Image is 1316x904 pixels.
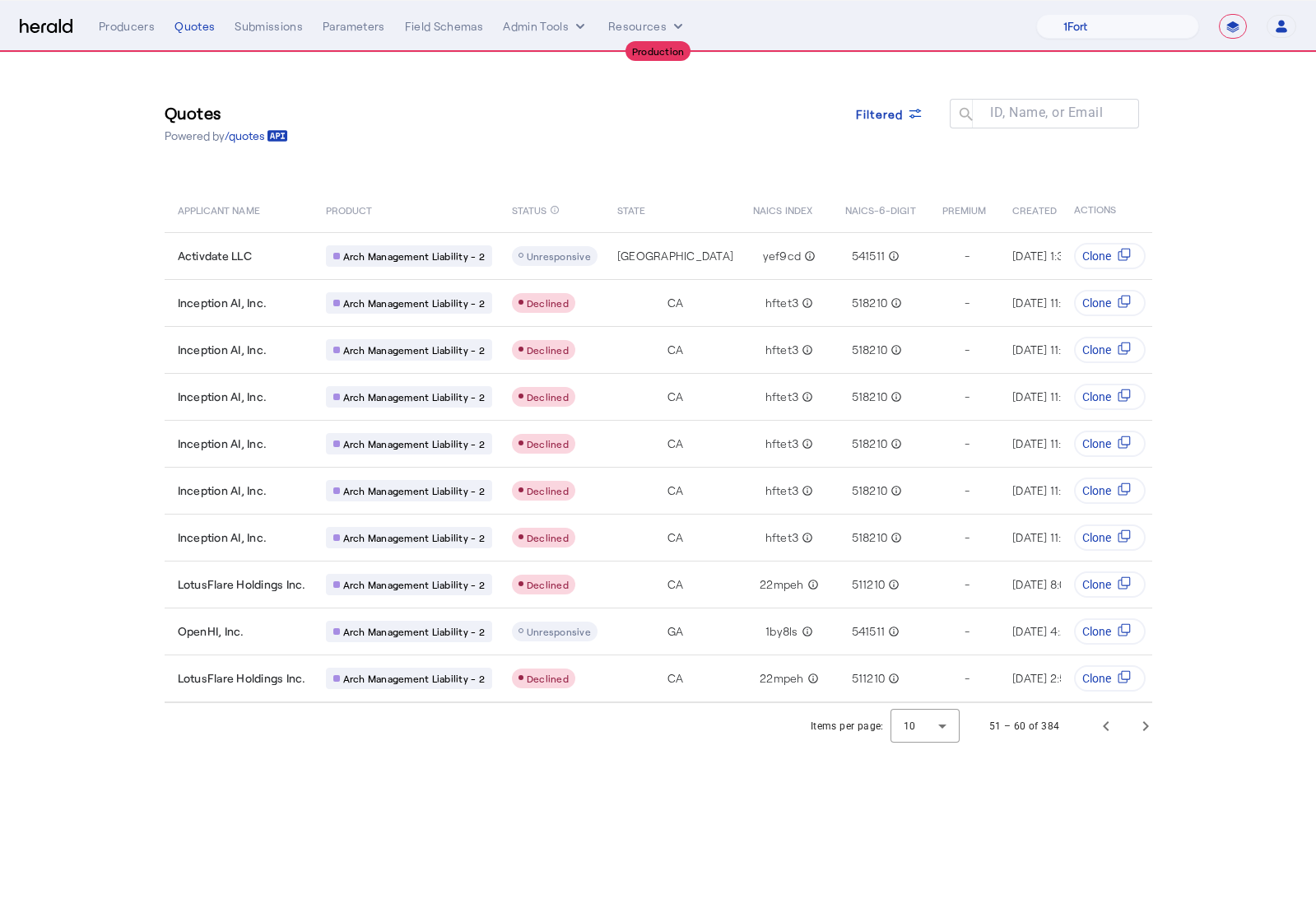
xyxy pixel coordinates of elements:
span: [DATE] 11:13 AM [1012,436,1092,450]
span: Inception AI, Inc. [178,529,267,546]
span: LotusFlare Holdings Inc. [178,576,306,593]
span: [GEOGRAPHIC_DATA] [617,248,733,264]
mat-label: ID, Name, or Email [990,105,1103,120]
div: Parameters [323,18,385,35]
span: Declined [527,344,569,356]
span: Inception AI, Inc. [178,436,267,452]
mat-icon: info_outline [801,248,816,264]
span: Clone [1082,623,1111,640]
mat-icon: info_outline [885,670,900,687]
mat-icon: info_outline [885,576,900,593]
span: Declined [527,391,569,403]
mat-icon: info_outline [887,436,902,452]
span: [DATE] 11:11 AM [1012,483,1090,497]
span: hftet3 [765,436,799,452]
span: hftet3 [765,342,799,358]
mat-icon: info_outline [887,389,902,405]
span: 518210 [852,482,888,499]
span: Arch Management Liability - 2 [343,484,485,497]
span: Declined [527,532,569,543]
span: STATE [617,201,645,217]
span: Arch Management Liability - 2 [343,531,485,544]
span: [DATE] 11:13 AM [1012,389,1092,403]
span: yef9cd [763,248,802,264]
span: - [965,295,970,311]
span: Clone [1082,436,1111,452]
a: /quotes [225,128,288,144]
span: 541511 [852,623,886,640]
button: internal dropdown menu [503,18,588,35]
button: Clone [1074,524,1146,551]
span: CA [667,482,684,499]
span: Arch Management Liability - 2 [343,578,485,591]
mat-icon: info_outline [798,482,813,499]
span: [DATE] 11:29 AM [1012,296,1095,310]
span: NAICS-6-DIGIT [845,201,916,217]
span: Unresponsive [527,626,591,637]
span: 22mpeh [760,576,804,593]
span: CA [667,295,684,311]
mat-icon: info_outline [887,529,902,546]
span: 518210 [852,529,888,546]
span: Arch Management Liability - 2 [343,249,485,263]
span: hftet3 [765,389,799,405]
span: CA [667,389,684,405]
span: Arch Management Liability - 2 [343,390,485,403]
span: Unresponsive [527,250,591,262]
span: - [965,529,970,546]
span: [DATE] 8:09 PM [1012,577,1093,591]
span: - [965,576,970,593]
button: Clone [1074,618,1146,645]
span: 518210 [852,436,888,452]
span: hftet3 [765,529,799,546]
span: [DATE] 11:11 AM [1012,530,1090,544]
button: Previous page [1086,706,1126,746]
p: Powered by [165,128,288,144]
mat-icon: info_outline [798,436,813,452]
span: Arch Management Liability - 2 [343,343,485,356]
span: CA [667,576,684,593]
span: Inception AI, Inc. [178,295,267,311]
span: - [965,436,970,452]
span: Arch Management Liability - 2 [343,437,485,450]
span: - [965,670,970,687]
span: CA [667,436,684,452]
button: Filtered [843,99,937,128]
h3: Quotes [165,101,288,124]
span: GA [667,623,684,640]
button: Clone [1074,665,1146,692]
div: Production [625,41,691,61]
span: NAICS INDEX [753,201,812,217]
span: Clone [1082,482,1111,499]
mat-icon: info_outline [887,342,902,358]
mat-icon: info_outline [550,201,560,219]
span: Inception AI, Inc. [178,482,267,499]
span: Arch Management Liability - 2 [343,672,485,685]
div: Field Schemas [405,18,484,35]
span: Arch Management Liability - 2 [343,625,485,638]
span: Clone [1082,576,1111,593]
th: ACTIONS [1060,186,1152,232]
span: 511210 [852,670,886,687]
button: Next page [1126,706,1165,746]
span: Clone [1082,670,1111,687]
span: OpenHI, Inc. [178,623,244,640]
button: Clone [1074,431,1146,457]
span: 511210 [852,576,886,593]
span: - [965,482,970,499]
span: APPLICANT NAME [178,201,260,217]
button: Clone [1074,571,1146,598]
span: hftet3 [765,482,799,499]
span: PRODUCT [326,201,373,217]
span: CREATED [1012,201,1057,217]
span: Inception AI, Inc. [178,342,267,358]
span: [DATE] 2:50 PM [1012,671,1092,685]
span: Clone [1082,389,1111,405]
mat-icon: info_outline [887,482,902,499]
span: CA [667,342,684,358]
span: 1by8ls [765,623,798,640]
button: Clone [1074,337,1146,363]
span: Declined [527,485,569,496]
mat-icon: info_outline [885,623,900,640]
button: Clone [1074,384,1146,410]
